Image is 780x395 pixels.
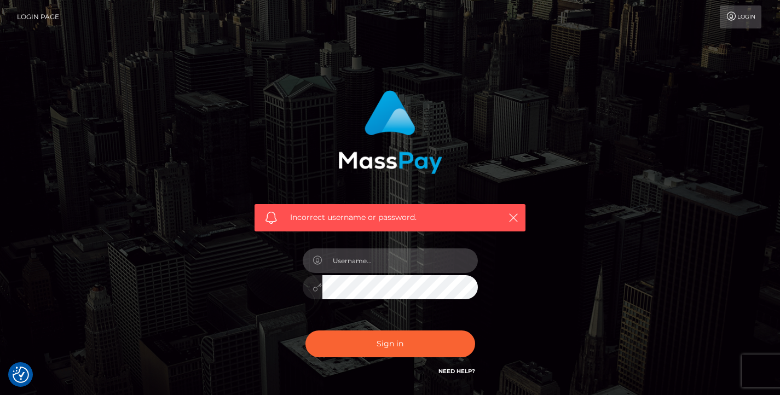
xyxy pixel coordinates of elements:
[338,90,442,174] img: MassPay Login
[322,248,478,273] input: Username...
[720,5,761,28] a: Login
[438,368,475,375] a: Need Help?
[305,330,475,357] button: Sign in
[13,367,29,383] img: Revisit consent button
[17,5,59,28] a: Login Page
[290,212,490,223] span: Incorrect username or password.
[13,367,29,383] button: Consent Preferences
